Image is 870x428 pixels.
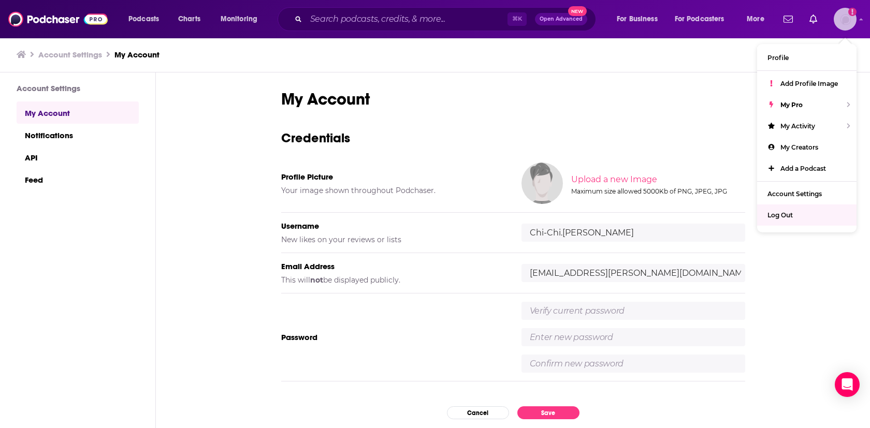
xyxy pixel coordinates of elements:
ul: Show profile menu [757,44,857,232]
a: My Account [114,50,160,60]
h5: Email Address [281,261,505,271]
span: Charts [178,12,200,26]
a: Add a Podcast [757,158,857,179]
div: Search podcasts, credits, & more... [287,7,606,31]
button: open menu [668,11,740,27]
input: Verify current password [521,302,745,320]
svg: Add a profile image [848,8,857,16]
div: Open Intercom Messenger [835,372,860,397]
span: More [747,12,764,26]
span: New [568,6,587,16]
a: Account Settings [757,183,857,204]
h1: My Account [281,89,745,109]
span: Add Profile Image [780,80,838,87]
span: My Creators [780,143,818,151]
a: My Creators [757,137,857,158]
h5: Profile Picture [281,172,505,182]
input: username [521,224,745,242]
button: open menu [121,11,172,27]
input: Confirm new password [521,355,745,373]
span: Open Advanced [540,17,583,22]
a: My Account [17,101,139,124]
a: Notifications [17,124,139,146]
a: Profile [757,47,857,68]
img: User Profile [834,8,857,31]
button: open menu [213,11,271,27]
span: Podcasts [128,12,159,26]
button: Save [517,406,579,419]
span: For Business [617,12,658,26]
h5: This will be displayed publicly. [281,275,505,285]
img: Podchaser - Follow, Share and Rate Podcasts [8,9,108,29]
span: Log Out [767,211,793,219]
span: Logged in as Chi-Chi.Millaway [834,8,857,31]
img: Your profile image [521,163,563,204]
h5: Your image shown throughout Podchaser. [281,186,505,195]
a: Add Profile Image [757,73,857,94]
input: Enter new password [521,328,745,346]
a: Show notifications dropdown [779,10,797,28]
a: Feed [17,168,139,190]
button: open menu [610,11,671,27]
span: My Pro [780,101,803,109]
a: Charts [171,11,207,27]
h5: New likes on your reviews or lists [281,235,505,244]
input: Search podcasts, credits, & more... [306,11,508,27]
button: Open AdvancedNew [535,13,587,25]
button: Cancel [447,406,509,419]
h3: Account Settings [17,83,139,93]
button: open menu [740,11,777,27]
a: Account Settings [38,50,102,60]
span: Add a Podcast [780,165,826,172]
h5: Username [281,221,505,231]
a: API [17,146,139,168]
h5: Password [281,332,505,342]
div: Maximum size allowed 5000Kb of PNG, JPEG, JPG [571,187,743,195]
button: Show profile menu [834,8,857,31]
h3: Credentials [281,130,745,146]
b: not [310,275,323,285]
span: Account Settings [767,190,822,198]
a: Show notifications dropdown [805,10,821,28]
span: ⌘ K [508,12,527,26]
span: Monitoring [221,12,257,26]
span: My Activity [780,122,815,130]
span: For Podcasters [675,12,724,26]
input: email [521,264,745,282]
span: Profile [767,54,789,62]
